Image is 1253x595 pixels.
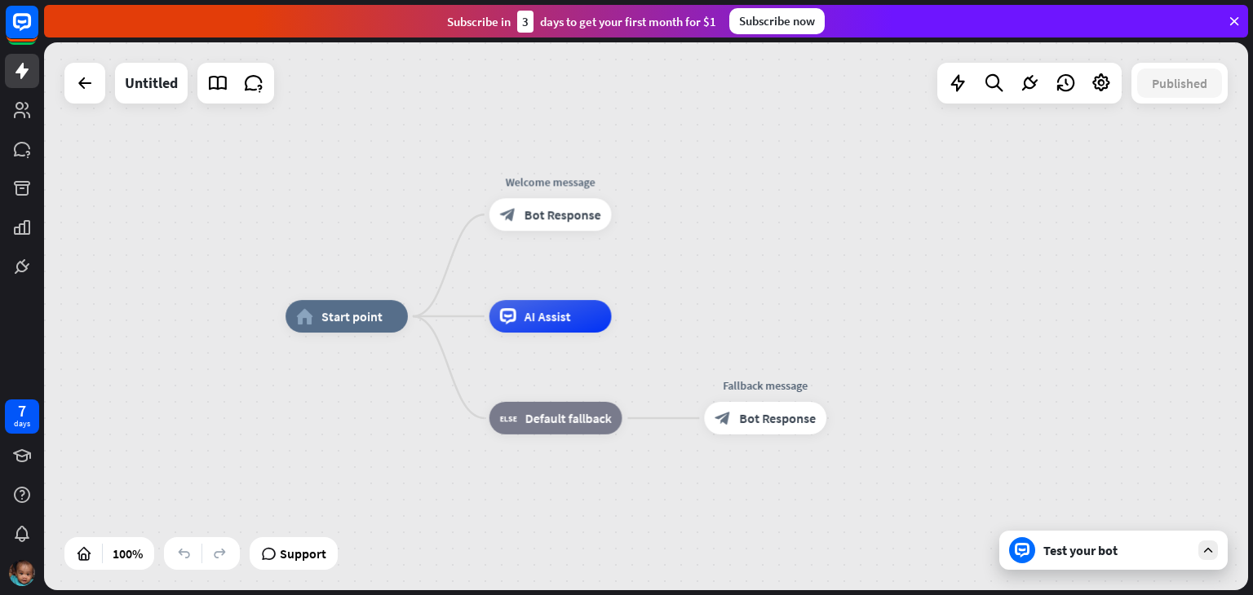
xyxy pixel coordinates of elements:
[5,399,39,434] a: 7 days
[1043,542,1190,558] div: Test your bot
[321,308,383,324] span: Start point
[108,540,148,566] div: 100%
[13,7,62,55] button: Open LiveChat chat widget
[1137,68,1222,98] button: Published
[525,308,571,324] span: AI Assist
[280,540,326,566] span: Support
[715,410,731,426] i: block_bot_response
[739,410,816,426] span: Bot Response
[14,418,30,430] div: days
[296,308,313,324] i: home_2
[18,403,26,418] div: 7
[125,63,178,104] div: Untitled
[477,174,624,190] div: Welcome message
[500,206,516,223] i: block_bot_response
[525,206,601,223] span: Bot Response
[447,11,716,33] div: Subscribe in days to get your first month for $1
[692,377,839,394] div: Fallback message
[525,410,612,426] span: Default fallback
[500,410,517,426] i: block_fallback
[517,11,534,33] div: 3
[729,8,825,34] div: Subscribe now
